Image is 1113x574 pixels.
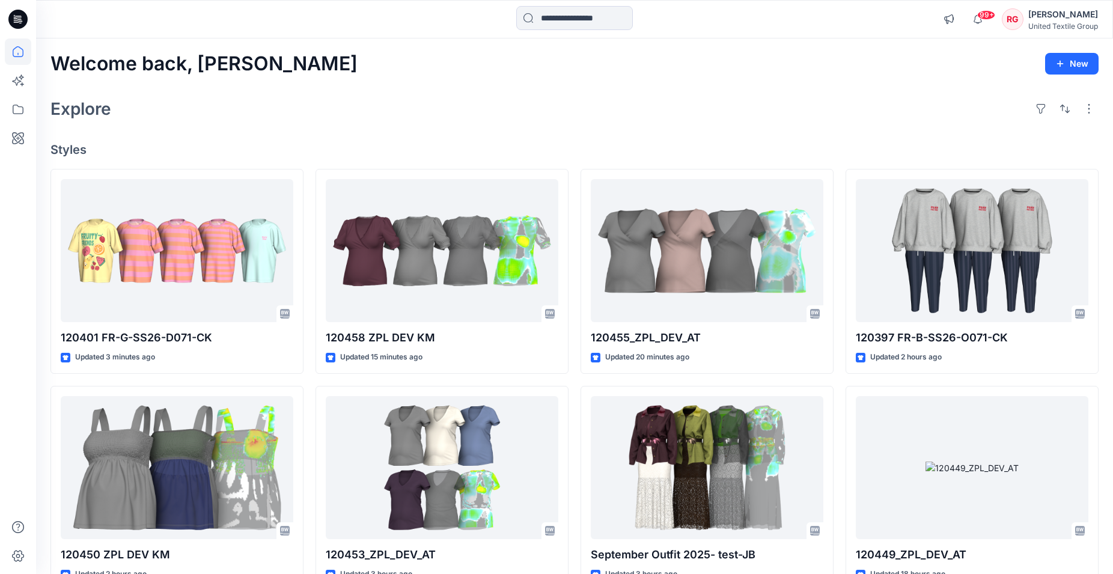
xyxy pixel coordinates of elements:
p: Updated 20 minutes ago [605,351,689,364]
p: 120458 ZPL DEV KM [326,329,558,346]
h4: Styles [50,142,1099,157]
p: 120450 ZPL DEV KM [61,546,293,563]
a: 120397 FR-B-SS26-O071-CK [856,179,1088,323]
a: 120449_ZPL_DEV_AT [856,396,1088,540]
button: New [1045,53,1099,75]
div: United Textile Group [1028,22,1098,31]
p: Updated 3 minutes ago [75,351,155,364]
a: 120450 ZPL DEV KM [61,396,293,540]
p: September Outfit 2025- test-JB [591,546,823,563]
div: [PERSON_NAME] [1028,7,1098,22]
a: September Outfit 2025- test-JB [591,396,823,540]
p: 120453_ZPL_DEV_AT [326,546,558,563]
h2: Welcome back, [PERSON_NAME] [50,53,358,75]
a: 120455_ZPL_DEV_AT [591,179,823,323]
div: RG [1002,8,1023,30]
h2: Explore [50,99,111,118]
p: 120449_ZPL_DEV_AT [856,546,1088,563]
p: 120455_ZPL_DEV_AT [591,329,823,346]
span: 99+ [977,10,995,20]
a: 120453_ZPL_DEV_AT [326,396,558,540]
p: Updated 2 hours ago [870,351,942,364]
p: 120397 FR-B-SS26-O071-CK [856,329,1088,346]
p: Updated 15 minutes ago [340,351,422,364]
a: 120458 ZPL DEV KM [326,179,558,323]
a: 120401 FR-G-SS26-D071-CK [61,179,293,323]
p: 120401 FR-G-SS26-D071-CK [61,329,293,346]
